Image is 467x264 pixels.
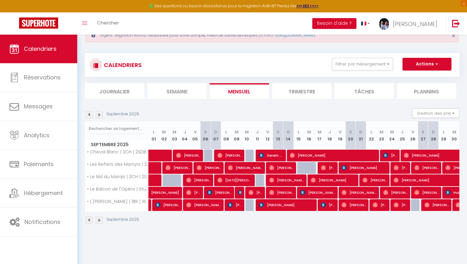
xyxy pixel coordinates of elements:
[190,121,200,150] th: 05
[184,129,186,135] abbr: J
[86,162,150,167] span: • Les Reflets des Martyrs | 3CH | 2SDB | Clim •
[383,149,397,161] span: [PERSON_NAME]
[342,162,387,174] span: [PERSON_NAME]
[394,162,408,174] span: [PERSON_NAME]
[449,121,459,150] th: 30
[272,83,332,99] li: Trimestre
[359,129,362,135] abbr: D
[304,121,315,150] th: 16
[318,129,321,135] abbr: M
[186,199,221,211] span: [PERSON_NAME]
[362,174,387,186] span: [PERSON_NAME]
[106,111,139,117] p: Septembre 2025
[238,186,241,199] span: [PERSON_NAME]
[383,186,408,199] span: [PERSON_NAME]
[259,199,315,211] span: [PERSON_NAME]
[86,187,150,192] span: • Le Balcon de l'Opéra | Studio Cosy •
[312,18,356,29] button: Besoin d'aide ?
[373,199,387,211] span: [PERSON_NAME]
[376,121,387,150] th: 23
[356,121,366,150] th: 21
[452,33,455,39] button: Close
[24,73,61,81] span: Réservations
[149,199,152,211] a: [PERSON_NAME]
[24,45,57,53] span: Calendriers
[328,129,331,135] abbr: J
[256,129,259,135] abbr: J
[394,199,408,211] span: [PERSON_NAME]
[432,129,435,135] abbr: D
[366,121,376,150] th: 22
[155,199,180,211] span: [PERSON_NAME]
[149,121,159,150] th: 01
[349,129,352,135] abbr: S
[418,121,428,150] th: 27
[24,160,54,168] span: Paiements
[24,102,53,110] span: Messages
[89,123,145,134] input: Rechercher un logement...
[235,129,239,135] abbr: M
[375,12,445,35] a: ... [PERSON_NAME]
[92,12,124,35] a: Chercher
[294,121,304,150] th: 15
[390,129,394,135] abbr: M
[24,189,63,197] span: Hébergement
[166,162,190,174] span: [PERSON_NAME]
[439,121,449,150] th: 29
[452,129,456,135] abbr: M
[345,121,356,150] th: 20
[85,83,144,99] li: Journalier
[393,20,437,28] span: [PERSON_NAME]
[452,32,455,40] span: ×
[186,174,211,186] span: [PERSON_NAME]
[397,83,457,99] li: Planning
[283,121,294,150] th: 14
[298,129,300,135] abbr: L
[86,199,150,204] span: • L'[PERSON_NAME] | 1BR | WD | 10 min from [GEOGRAPHIC_DATA]
[231,121,242,150] th: 09
[259,149,283,161] span: Senem Sadıklar
[300,186,335,199] span: [PERSON_NAME]
[97,19,119,26] span: Chercher
[194,129,197,135] abbr: V
[102,58,142,72] h3: CALENDRIERS
[296,3,319,9] a: >>> ICI <<<<
[228,162,263,174] span: [PERSON_NAME]
[86,150,150,154] span: • Cheval Blanc | 3CH | 2SDB I Clim | [GEOGRAPHIC_DATA] •
[370,129,372,135] abbr: L
[24,218,60,226] span: Notifications
[443,129,445,135] abbr: L
[276,32,315,38] a: [URL][DOMAIN_NAME]
[452,19,460,27] img: logout
[335,83,394,99] li: Tâches
[266,129,269,135] abbr: V
[422,129,424,135] abbr: S
[379,18,389,30] img: ...
[151,183,195,195] span: [PERSON_NAME]
[321,199,335,211] span: [PERSON_NAME]
[414,162,439,174] span: [PERSON_NAME]
[397,121,408,150] th: 25
[307,129,311,135] abbr: M
[169,121,180,150] th: 03
[214,129,217,135] abbr: D
[173,129,176,135] abbr: M
[277,129,280,135] abbr: S
[221,121,232,150] th: 08
[200,121,211,150] th: 06
[408,121,418,150] th: 26
[210,83,269,99] li: Mensuel
[401,129,403,135] abbr: J
[269,174,304,186] span: [PERSON_NAME]
[428,121,439,150] th: 28
[269,186,294,199] span: [PERSON_NAME]
[186,186,200,199] span: [PERSON_NAME]
[269,162,294,174] span: [PERSON_NAME]
[86,174,150,179] span: • Le Nid du Marais | 3CH | 2SDB | Clim •
[217,149,242,161] span: [PERSON_NAME]
[197,162,221,174] span: [PERSON_NAME]
[19,17,58,29] img: Super Booking
[290,149,377,161] span: [PERSON_NAME]
[342,199,366,211] span: [PERSON_NAME]
[225,129,227,135] abbr: L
